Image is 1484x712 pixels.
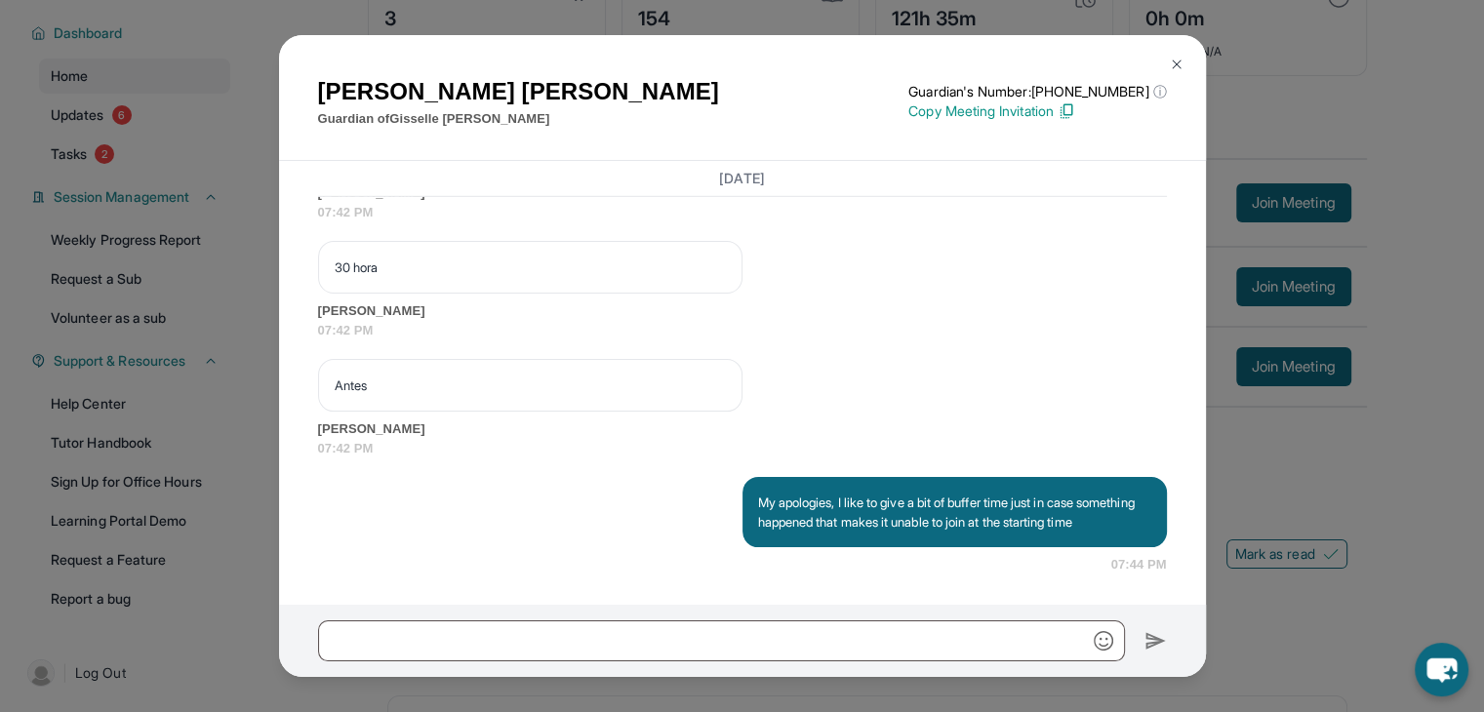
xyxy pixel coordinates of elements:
[318,301,1167,321] span: [PERSON_NAME]
[1058,102,1075,120] img: Copy Icon
[318,109,719,129] p: Guardian of Gisselle [PERSON_NAME]
[318,439,1167,458] span: 07:42 PM
[318,419,1167,439] span: [PERSON_NAME]
[318,74,719,109] h1: [PERSON_NAME] [PERSON_NAME]
[1415,643,1468,696] button: chat-button
[1144,629,1167,653] img: Send icon
[318,203,1167,222] span: 07:42 PM
[1152,82,1166,101] span: ⓘ
[318,321,1167,340] span: 07:42 PM
[1111,555,1167,574] span: 07:44 PM
[335,257,726,277] p: 30 hora
[335,376,726,395] p: Antes
[908,82,1166,101] p: Guardian's Number: [PHONE_NUMBER]
[1169,57,1184,72] img: Close Icon
[1094,631,1113,651] img: Emoji
[908,101,1166,121] p: Copy Meeting Invitation
[758,493,1151,532] p: My apologies, I like to give a bit of buffer time just in case something happened that makes it u...
[318,169,1167,188] h3: [DATE]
